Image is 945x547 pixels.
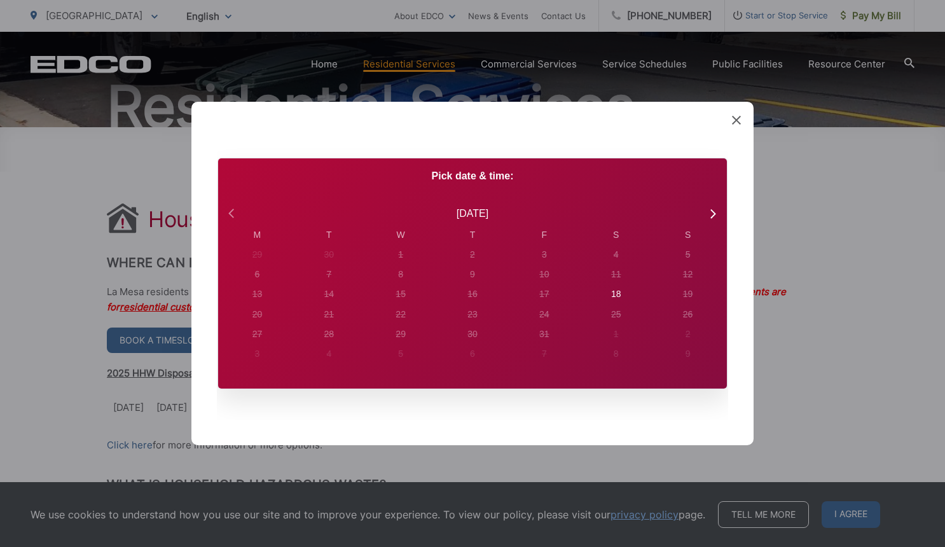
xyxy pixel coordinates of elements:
div: 24 [539,308,549,321]
div: T [293,228,365,242]
div: 18 [611,287,621,301]
div: 13 [252,287,263,301]
div: 28 [324,328,334,341]
div: 11 [611,268,621,281]
div: 12 [683,268,693,281]
div: M [221,228,293,242]
div: 21 [324,308,334,321]
div: F [508,228,580,242]
div: 16 [467,287,478,301]
div: 26 [683,308,693,321]
div: 25 [611,308,621,321]
div: 6 [470,347,475,361]
div: W [365,228,437,242]
div: 31 [539,328,549,341]
div: 5 [398,347,403,361]
div: 9 [686,347,691,361]
div: 23 [467,308,478,321]
div: 30 [324,248,334,261]
div: 4 [326,347,331,361]
div: 7 [326,268,331,281]
div: S [652,228,724,242]
div: 29 [252,248,263,261]
div: [DATE] [457,206,488,221]
div: 29 [396,328,406,341]
div: 2 [686,328,691,341]
div: 2 [470,248,475,261]
div: 1 [614,328,619,341]
div: 22 [396,308,406,321]
div: 4 [614,248,619,261]
div: 20 [252,308,263,321]
div: 19 [683,287,693,301]
div: 7 [542,347,547,361]
div: 30 [467,328,478,341]
p: Pick date & time: [218,169,727,184]
div: 27 [252,328,263,341]
div: 8 [614,347,619,361]
div: 8 [398,268,403,281]
div: 17 [539,287,549,301]
div: 3 [542,248,547,261]
div: T [437,228,509,242]
div: 15 [396,287,406,301]
div: 10 [539,268,549,281]
div: 6 [255,268,260,281]
div: 3 [255,347,260,361]
div: 9 [470,268,475,281]
div: 5 [686,248,691,261]
div: S [580,228,652,242]
div: 14 [324,287,334,301]
div: 1 [398,248,403,261]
